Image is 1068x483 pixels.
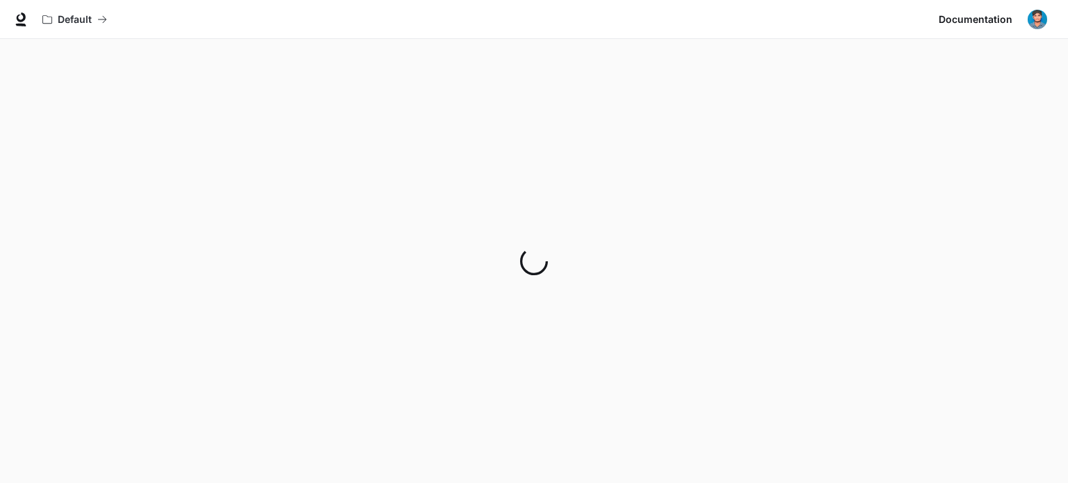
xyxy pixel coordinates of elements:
[939,11,1012,28] span: Documentation
[1028,10,1047,29] img: User avatar
[36,6,113,33] button: All workspaces
[1023,6,1051,33] button: User avatar
[58,14,92,26] p: Default
[933,6,1018,33] a: Documentation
